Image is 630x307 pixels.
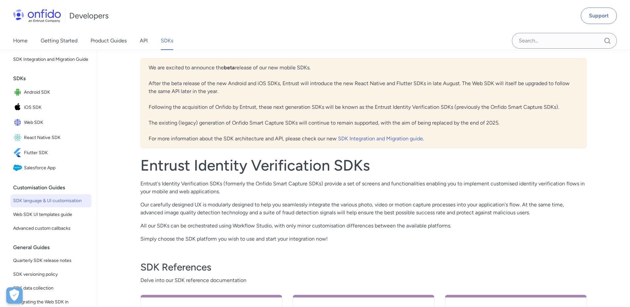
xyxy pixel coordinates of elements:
a: Advanced custom callbacks [10,222,92,235]
span: Delve into our SDK reference documentation [140,276,587,284]
span: React Native SDK [24,133,89,142]
img: Onfido Logo [13,9,61,22]
img: IconReact Native SDK [13,133,24,142]
img: IconSalesforce App [13,163,24,173]
img: IconWeb SDK [13,118,24,127]
a: API [140,32,148,50]
a: Product Guides [91,32,127,50]
a: IconAndroid SDKAndroid SDK [10,85,92,100]
a: SDK Integration and Migration Guide [10,53,92,66]
a: IconSalesforce AppSalesforce App [10,161,92,175]
img: IconAndroid SDK [13,88,24,97]
a: SDK data collection [10,282,92,295]
span: Android SDK [24,88,89,97]
div: Customisation Guides [13,181,94,194]
a: IconWeb SDKWeb SDK [10,115,92,130]
span: SDK language & UI customisation [13,197,89,205]
a: SDK language & UI customisation [10,194,92,207]
span: Advanced custom callbacks [13,224,89,232]
h1: Entrust Identity Verification SDKs [140,156,587,175]
p: Simply choose the SDK platform you wish to use and start your integration now! [140,235,587,243]
a: Quarterly SDK release notes [10,254,92,267]
a: Web SDK UI templates guide [10,208,92,221]
a: SDKs [161,32,173,50]
div: We are excited to announce the release of our new mobile SDKs. After the beta release of the new ... [140,58,587,148]
a: IconiOS SDKiOS SDK [10,100,92,115]
span: SDK Integration and Migration Guide [13,56,89,63]
span: Quarterly SDK release notes [13,257,89,265]
a: Getting Started [41,32,77,50]
span: SDK data collection [13,284,89,292]
a: Home [13,32,28,50]
a: SDK Integration and Migration guide [338,135,423,142]
h1: Developers [69,11,109,21]
a: IconReact Native SDKReact Native SDK [10,130,92,145]
p: Entrust's Identity Verification SDKs (formerly the Onfido Smart Capture SDKs) provide a set of sc... [140,180,587,196]
img: IconiOS SDK [13,103,24,112]
span: iOS SDK [24,103,89,112]
div: SDKs [13,72,94,85]
a: IconFlutter SDKFlutter SDK [10,146,92,160]
div: Cookie Preferences [6,287,23,304]
span: Web SDK UI templates guide [13,211,89,219]
img: IconFlutter SDK [13,148,24,157]
h3: SDK References [140,261,587,274]
p: Our carefully designed UX is modularly designed to help you seamlessly integrate the various phot... [140,201,587,217]
span: Web SDK [24,118,89,127]
span: Flutter SDK [24,148,89,157]
input: Onfido search input field [512,33,617,49]
b: beta [224,64,235,71]
a: Support [581,8,617,24]
button: Open Preferences [6,287,23,304]
p: All our SDKs can be orchestrated using Workflow Studio, with only minor customisation differences... [140,222,587,230]
span: SDK versioning policy [13,271,89,278]
div: General Guides [13,241,94,254]
span: Salesforce App [24,163,89,173]
a: SDK versioning policy [10,268,92,281]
